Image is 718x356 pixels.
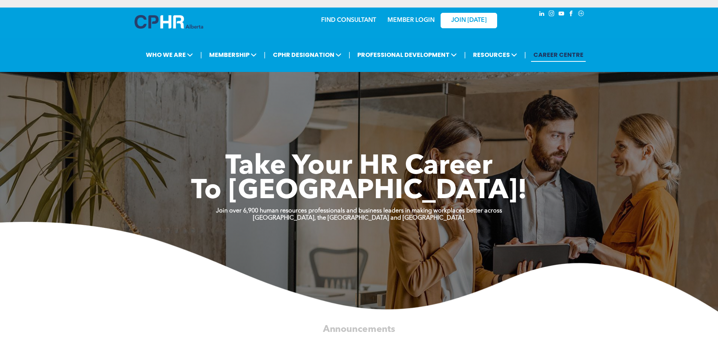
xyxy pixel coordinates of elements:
a: instagram [548,9,556,20]
li: | [524,47,526,63]
span: JOIN [DATE] [451,17,487,24]
a: linkedin [538,9,546,20]
li: | [264,47,266,63]
strong: Join over 6,900 human resources professionals and business leaders in making workplaces better ac... [216,208,502,214]
a: youtube [557,9,566,20]
span: CPHR DESIGNATION [271,48,344,62]
span: Take Your HR Career [225,153,493,180]
li: | [200,47,202,63]
a: JOIN [DATE] [441,13,497,28]
a: facebook [567,9,576,20]
li: | [464,47,466,63]
strong: [GEOGRAPHIC_DATA], the [GEOGRAPHIC_DATA] and [GEOGRAPHIC_DATA]. [253,215,465,221]
span: Announcements [323,325,395,334]
span: WHO WE ARE [144,48,195,62]
span: RESOURCES [471,48,519,62]
span: PROFESSIONAL DEVELOPMENT [355,48,459,62]
span: To [GEOGRAPHIC_DATA]! [191,178,527,205]
li: | [349,47,351,63]
a: CAREER CENTRE [531,48,586,62]
a: FIND CONSULTANT [321,17,376,23]
a: Social network [577,9,585,20]
a: MEMBER LOGIN [387,17,435,23]
img: A blue and white logo for cp alberta [135,15,203,29]
span: MEMBERSHIP [207,48,259,62]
